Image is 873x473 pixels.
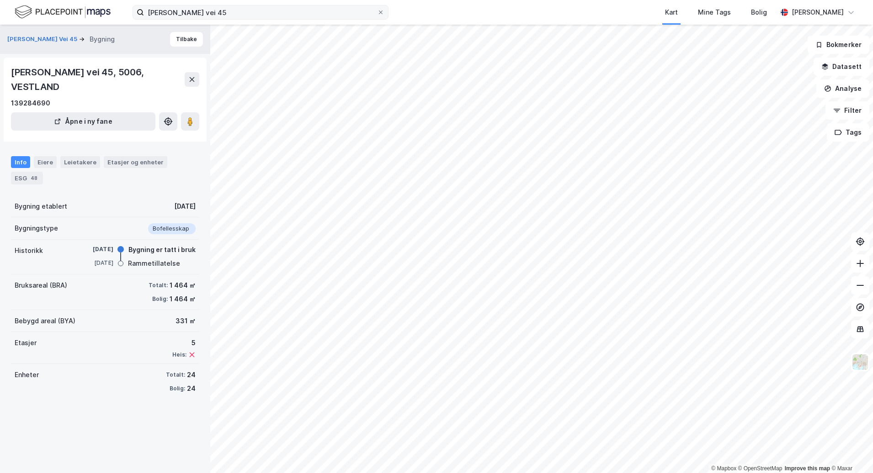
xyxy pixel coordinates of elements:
div: Etasjer og enheter [107,158,164,166]
div: ESG [11,172,43,184]
img: Z [852,353,869,371]
div: Bolig [751,7,767,18]
div: 24 [187,369,196,380]
a: Improve this map [785,465,830,472]
button: Analyse [816,79,869,98]
div: Bygning etablert [15,201,67,212]
div: [DATE] [77,245,113,253]
button: Tilbake [170,32,203,47]
div: Leietakere [60,156,100,168]
div: Kart [665,7,678,18]
div: 24 [187,383,196,394]
div: Bygningstype [15,223,58,234]
div: Totalt: [149,282,168,289]
div: Heis: [172,351,186,358]
img: logo.f888ab2527a4732fd821a326f86c7f29.svg [15,4,111,20]
div: [DATE] [77,259,113,267]
div: [DATE] [174,201,196,212]
div: 139284690 [11,98,50,109]
button: Bokmerker [808,36,869,54]
div: Info [11,156,30,168]
div: Rammetillatelse [128,258,180,269]
button: Tags [827,123,869,142]
iframe: Chat Widget [827,429,873,473]
a: OpenStreetMap [738,465,783,472]
div: Bebygd areal (BYA) [15,315,75,326]
button: Filter [825,101,869,120]
div: [PERSON_NAME] [792,7,844,18]
div: 1 464 ㎡ [170,280,196,291]
div: [PERSON_NAME] vei 45, 5006, VESTLAND [11,65,185,94]
div: Totalt: [166,371,185,378]
div: Bolig: [152,295,168,303]
div: Enheter [15,369,39,380]
div: Eiere [34,156,57,168]
div: Etasjer [15,337,37,348]
div: 48 [29,173,39,183]
div: Mine Tags [698,7,731,18]
div: Bygning [90,34,115,45]
div: 1 464 ㎡ [170,294,196,305]
input: Søk på adresse, matrikkel, gårdeiere, leietakere eller personer [144,5,377,19]
div: 5 [172,337,196,348]
div: Bolig: [170,385,185,392]
div: Bygning er tatt i bruk [128,244,196,255]
button: Datasett [814,58,869,76]
div: 331 ㎡ [176,315,196,326]
a: Mapbox [711,465,736,472]
button: [PERSON_NAME] Vei 45 [7,35,79,44]
div: Bruksareal (BRA) [15,280,67,291]
div: Historikk [15,245,43,256]
button: Åpne i ny fane [11,112,155,131]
